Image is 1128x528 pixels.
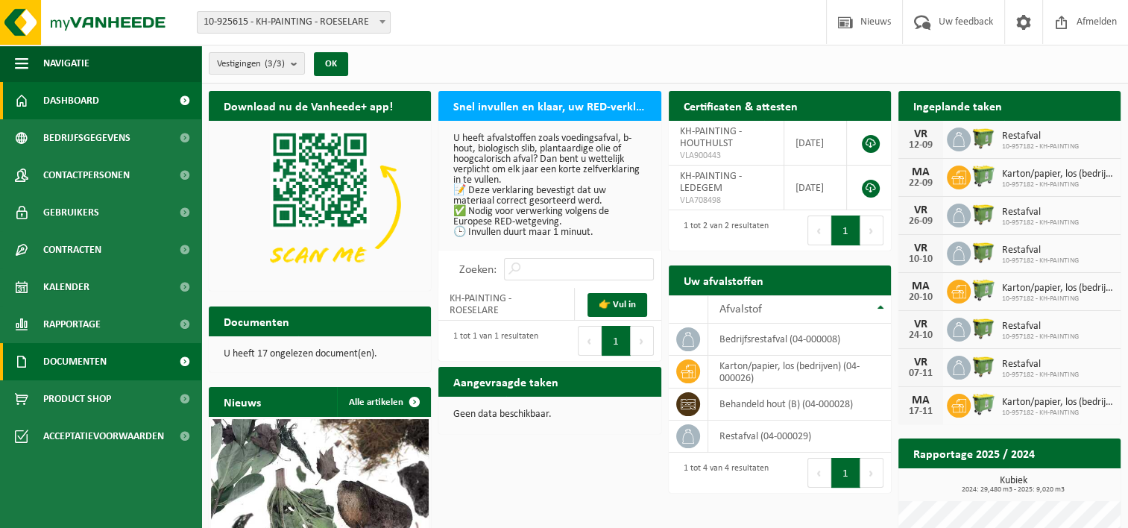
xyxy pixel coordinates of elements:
span: 10-957182 - KH-PAINTING [1002,371,1079,380]
span: 10-925615 - KH-PAINTING - ROESELARE [198,12,390,33]
td: [DATE] [784,121,847,166]
span: KH-PAINTING - LEDEGEM [680,171,742,194]
div: VR [906,242,936,254]
div: MA [906,166,936,178]
button: Previous [578,326,602,356]
span: Vestigingen [217,53,285,75]
button: Next [860,216,883,245]
p: U heeft 17 ongelezen document(en). [224,349,416,359]
h2: Snel invullen en klaar, uw RED-verklaring voor 2025 [438,91,661,120]
p: U heeft afvalstoffen zoals voedingsafval, b-hout, biologisch slib, plantaardige olie of hoogcalor... [453,133,646,238]
span: 10-957182 - KH-PAINTING [1002,257,1079,265]
img: WB-1100-HPE-GN-50 [971,353,996,379]
div: 24-10 [906,330,936,341]
td: [DATE] [784,166,847,210]
img: WB-1100-HPE-GN-50 [971,239,996,265]
span: 10-957182 - KH-PAINTING [1002,333,1079,342]
td: behandeld hout (B) (04-000028) [708,389,891,421]
td: restafval (04-000029) [708,421,891,453]
div: 1 tot 2 van 2 resultaten [676,214,769,247]
h2: Documenten [209,307,304,336]
span: Restafval [1002,207,1079,219]
span: Restafval [1002,245,1079,257]
a: Bekijk rapportage [1009,468,1119,497]
span: Kalender [43,268,89,306]
div: 10-10 [906,254,936,265]
button: 1 [831,458,860,488]
span: KH-PAINTING - HOUTHULST [680,126,742,149]
span: Restafval [1002,131,1079,142]
button: OK [314,52,348,76]
button: Next [631,326,654,356]
a: Alle artikelen [337,387,429,417]
div: 22-09 [906,178,936,189]
div: 1 tot 1 van 1 resultaten [446,324,538,357]
div: VR [906,128,936,140]
h2: Ingeplande taken [898,91,1017,120]
span: Karton/papier, los (bedrijven) [1002,169,1113,180]
img: Download de VHEPlus App [209,121,431,288]
span: Navigatie [43,45,89,82]
div: 07-11 [906,368,936,379]
td: bedrijfsrestafval (04-000008) [708,324,891,356]
button: Previous [807,216,831,245]
h3: Kubiek [906,476,1121,494]
img: WB-0660-HPE-GN-50 [971,163,996,189]
img: WB-0660-HPE-GN-50 [971,392,996,417]
div: VR [906,356,936,368]
span: 10-957182 - KH-PAINTING [1002,180,1113,189]
span: Restafval [1002,321,1079,333]
button: Next [860,458,883,488]
span: Gebruikers [43,194,99,231]
h2: Uw afvalstoffen [669,265,778,295]
div: VR [906,318,936,330]
button: 1 [602,326,631,356]
span: Karton/papier, los (bedrijven) [1002,283,1113,295]
span: 10-957182 - KH-PAINTING [1002,142,1079,151]
span: VLA900443 [680,150,772,162]
span: Dashboard [43,82,99,119]
img: WB-0660-HPE-GN-50 [971,277,996,303]
img: WB-1100-HPE-GN-50 [971,125,996,151]
div: 17-11 [906,406,936,417]
td: karton/papier, los (bedrijven) (04-000026) [708,356,891,389]
h2: Nieuws [209,387,276,416]
span: 10-925615 - KH-PAINTING - ROESELARE [197,11,391,34]
div: 26-09 [906,216,936,227]
span: Documenten [43,343,107,380]
div: MA [906,280,936,292]
h2: Rapportage 2025 / 2024 [898,439,1050,468]
span: Contracten [43,231,101,268]
span: Afvalstof [719,304,762,315]
div: 1 tot 4 van 4 resultaten [676,456,769,489]
h2: Download nu de Vanheede+ app! [209,91,408,120]
span: Karton/papier, los (bedrijven) [1002,397,1113,409]
div: MA [906,395,936,406]
span: 2024: 29,480 m3 - 2025: 9,020 m3 [906,486,1121,494]
count: (3/3) [265,59,285,69]
span: 10-957182 - KH-PAINTING [1002,409,1113,418]
span: Rapportage [43,306,101,343]
label: Zoeken: [459,264,497,276]
span: 10-957182 - KH-PAINTING [1002,219,1079,227]
span: VLA708498 [680,195,772,207]
h2: Certificaten & attesten [669,91,813,120]
span: Product Shop [43,380,111,418]
span: Contactpersonen [43,157,130,194]
td: KH-PAINTING - ROESELARE [438,288,574,321]
button: Vestigingen(3/3) [209,52,305,75]
img: WB-1100-HPE-GN-50 [971,315,996,341]
div: VR [906,204,936,216]
a: 👉 Vul in [587,293,647,317]
p: Geen data beschikbaar. [453,409,646,420]
button: 1 [831,216,860,245]
button: Previous [807,458,831,488]
h2: Aangevraagde taken [438,367,573,396]
span: 10-957182 - KH-PAINTING [1002,295,1113,304]
span: Bedrijfsgegevens [43,119,130,157]
span: Acceptatievoorwaarden [43,418,164,455]
img: WB-1100-HPE-GN-50 [971,201,996,227]
div: 12-09 [906,140,936,151]
span: Restafval [1002,359,1079,371]
div: 20-10 [906,292,936,303]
